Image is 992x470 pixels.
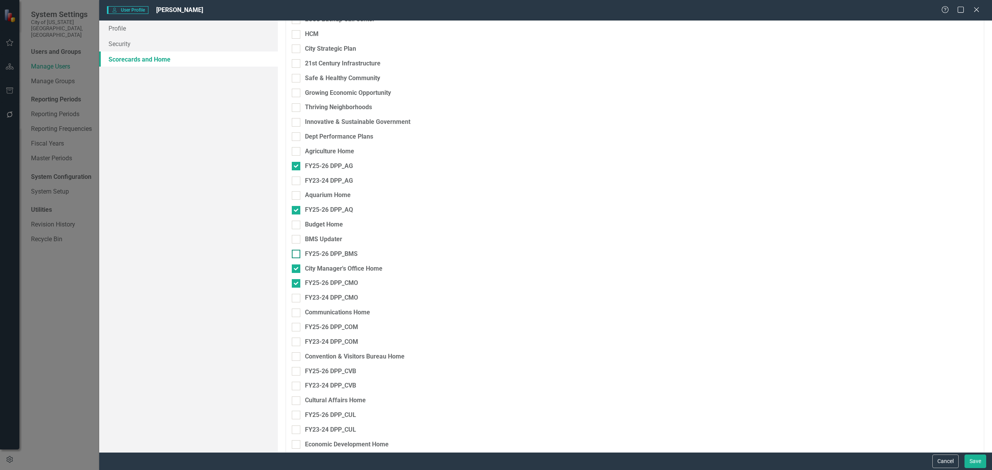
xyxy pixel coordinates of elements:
div: FY25-26 DPP_AQ [305,206,353,214]
div: BMS Updater [305,235,342,244]
div: Budget Home [305,220,343,229]
div: FY23-24 DPP_COM [305,338,358,346]
span: User Profile [107,6,148,14]
button: Save [964,455,986,468]
div: Agriculture Home [305,147,354,156]
div: Cultural Affairs Home [305,396,366,405]
div: City Strategic Plan [305,45,356,53]
div: Innovative & Sustainable Government [305,118,410,127]
div: Dept Performance Plans [305,132,373,141]
button: Cancel [932,455,959,468]
span: [PERSON_NAME] [156,6,203,14]
div: FY23-24 DPP_CVB [305,381,356,390]
div: City Manager's Office Home [305,264,382,273]
div: FY25-26 DPP_CMO [305,279,358,288]
div: FY25-26 DPP_CVB [305,367,356,376]
a: Scorecards and Home [99,51,278,67]
div: Thriving Neighborhoods [305,103,372,112]
div: FY25-26 DPP_BMS [305,250,358,259]
div: FY25-26 DPP_CUL [305,411,356,420]
div: HCM [305,30,319,39]
div: Aquarium Home [305,191,351,200]
div: 21st Century Infrastructure [305,59,381,68]
a: Profile [99,21,278,36]
div: FY25-26 DPP_AG [305,162,353,171]
div: Economic Development Home [305,440,389,449]
div: Growing Economic Opportunity [305,89,391,98]
div: FY25-26 DPP_COM [305,323,358,332]
div: Safe & Healthy Community [305,74,380,83]
div: FY23-24 DPP_CMO [305,293,358,302]
a: Security [99,36,278,51]
div: Communications Home [305,308,370,317]
div: FY23-24 DPP_CUL [305,425,356,434]
div: FY23-24 DPP_AG [305,177,353,185]
div: Convention & Visitors Bureau Home [305,352,405,361]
